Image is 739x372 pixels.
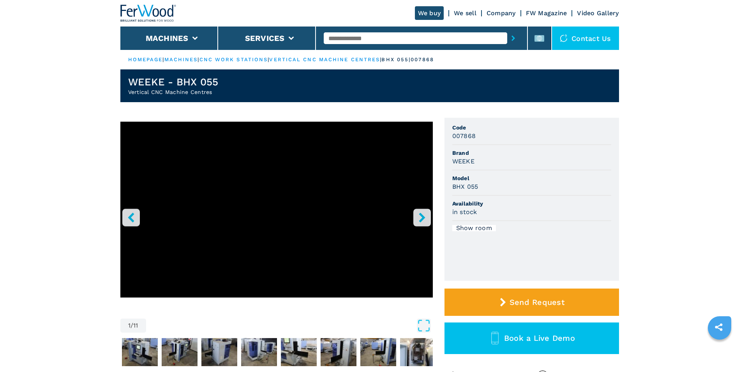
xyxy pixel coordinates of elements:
button: submit-button [507,29,519,47]
button: Book a Live Demo [444,322,619,354]
div: Show room [452,225,496,231]
iframe: Chat [706,337,733,366]
h3: in stock [452,207,477,216]
span: / [131,322,133,329]
a: HOMEPAGE [128,57,163,62]
a: Video Gallery [577,9,619,17]
a: machines [164,57,198,62]
button: Go to Slide 2 [120,337,159,368]
p: bhx 055 | [381,56,411,63]
span: Code [452,124,611,131]
img: 3fc1bb2fd3f03c5d6837af0b7014e6b5 [201,338,237,366]
button: Send Request [444,289,619,316]
span: Brand [452,149,611,157]
span: | [162,57,164,62]
button: Go to Slide 9 [399,337,437,368]
img: 6336876f8095e4b3ebe127c2ac1926ac [281,338,317,366]
button: Machines [146,34,189,43]
button: Go to Slide 4 [200,337,239,368]
span: Model [452,174,611,182]
p: 007868 [411,56,434,63]
span: | [380,57,381,62]
a: sharethis [709,317,728,337]
img: Ferwood [120,5,176,22]
img: 87a58a7665e18160f8dc06cf6ff8293c [162,338,198,366]
button: Go to Slide 5 [240,337,279,368]
a: Company [487,9,516,17]
a: FW Magazine [526,9,567,17]
button: Open Fullscreen [148,319,431,333]
button: left-button [122,209,140,226]
span: 11 [133,322,138,329]
button: right-button [413,209,431,226]
h3: 007868 [452,131,476,140]
div: Go to Slide 1 [120,122,433,311]
h2: Vertical CNC Machine Centres [128,88,219,96]
img: 962af7d4a19c8c6cdc743af0986db63f [360,338,396,366]
button: Go to Slide 8 [359,337,398,368]
h3: WEEKE [452,157,474,166]
span: 1 [128,322,131,329]
span: Send Request [510,298,564,307]
iframe: Centro Di Lavoro Verticale in azione - WEEKE - BHX 055 - Ferwoodgroup - 007868 [120,122,433,298]
img: 80508dee8c17c3349d554a53d8c1f76f [122,338,158,366]
button: Go to Slide 7 [319,337,358,368]
nav: Thumbnail Navigation [120,337,433,368]
img: 39b8a4c3b66e876c59719102c0ea10c5 [400,338,436,366]
button: Services [245,34,285,43]
span: | [198,57,199,62]
a: We sell [454,9,476,17]
a: vertical cnc machine centres [269,57,380,62]
button: Go to Slide 6 [279,337,318,368]
img: fa0b494aaddf2e8332afa68c70111b45 [241,338,277,366]
img: Contact us [560,34,568,42]
span: | [268,57,269,62]
span: Book a Live Demo [504,333,575,343]
a: We buy [415,6,444,20]
button: Go to Slide 3 [160,337,199,368]
img: a3e76d0d2d57c09bcaa9298c75a006d8 [321,338,356,366]
h1: WEEKE - BHX 055 [128,76,219,88]
a: cnc work stations [199,57,268,62]
h3: BHX 055 [452,182,478,191]
span: Availability [452,200,611,207]
div: Contact us [552,27,619,50]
